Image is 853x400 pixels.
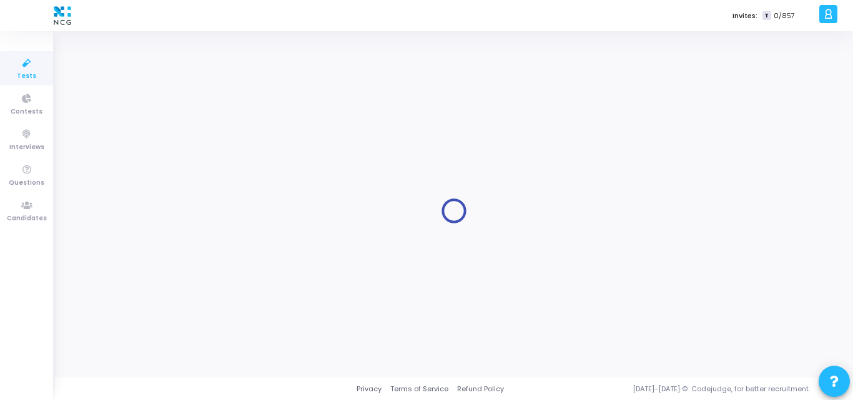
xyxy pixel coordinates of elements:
[9,142,44,153] span: Interviews
[11,107,42,117] span: Contests
[357,384,382,394] a: Privacy
[51,3,74,28] img: logo
[774,11,795,21] span: 0/857
[9,178,44,188] span: Questions
[504,384,837,394] div: [DATE]-[DATE] © Codejudge, for better recruitment.
[762,11,771,21] span: T
[457,384,504,394] a: Refund Policy
[390,384,448,394] a: Terms of Service
[7,213,47,224] span: Candidates
[732,11,757,21] label: Invites:
[17,71,36,82] span: Tests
